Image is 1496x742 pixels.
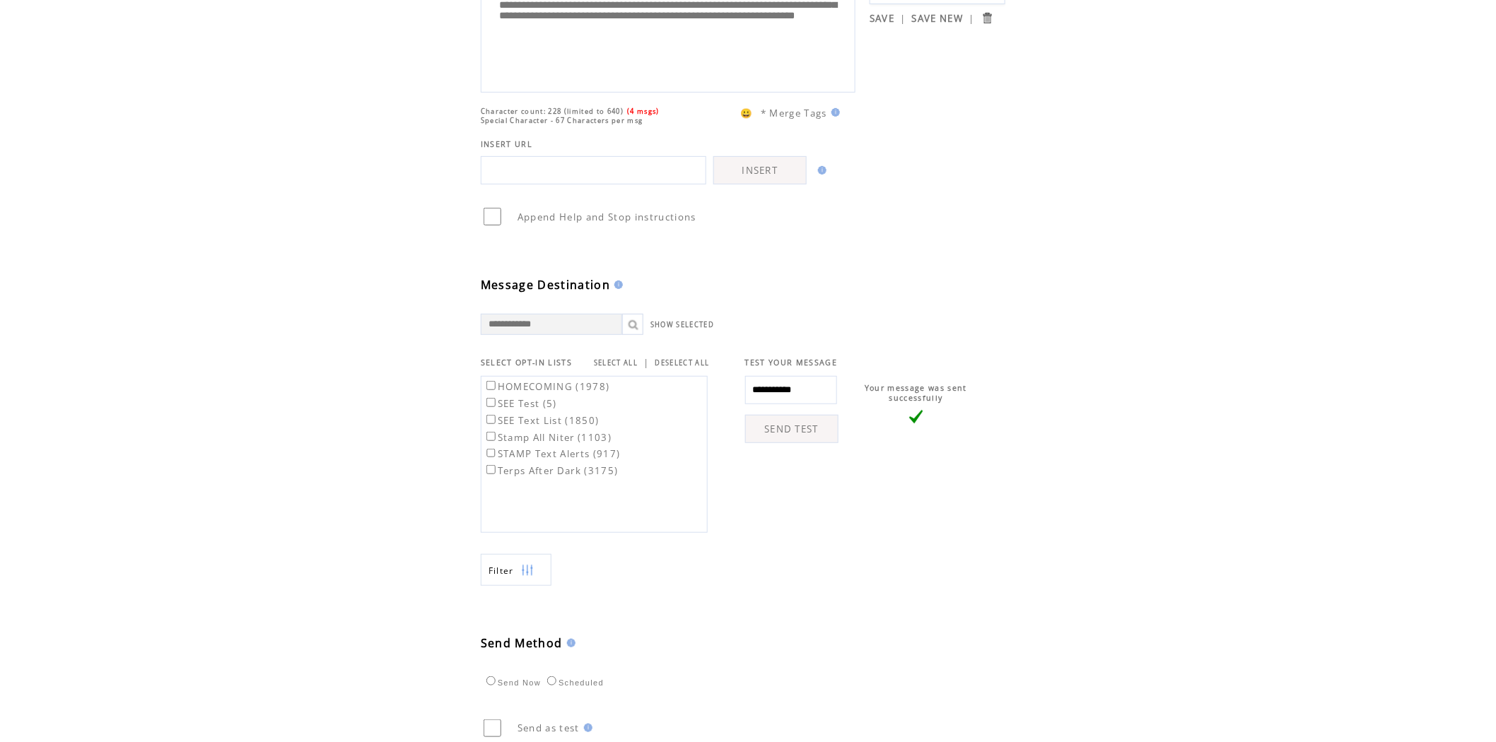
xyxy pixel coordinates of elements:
[518,722,580,734] span: Send as test
[580,724,592,732] img: help.gif
[594,358,638,367] a: SELECT ALL
[650,320,714,329] a: SHOW SELECTED
[610,281,623,289] img: help.gif
[745,358,838,367] span: TEST YOUR MESSAGE
[486,398,496,407] input: SEE Test (5)
[655,358,710,367] a: DESELECT ALL
[909,410,923,424] img: vLarge.png
[481,358,572,367] span: SELECT OPT-IN LISTS
[486,676,496,685] input: Send Now
[481,635,563,651] span: Send Method
[547,676,556,685] input: Scheduled
[827,108,840,117] img: help.gif
[745,415,838,443] a: SEND TEST
[900,12,906,25] span: |
[870,12,894,25] a: SAVE
[483,678,541,687] label: Send Now
[486,381,496,390] input: HOMECOMING (1978)
[484,380,610,393] label: HOMECOMING (1978)
[486,432,496,441] input: Stamp All Niter (1103)
[484,414,600,427] label: SEE Text List (1850)
[521,555,534,587] img: filters.png
[481,139,532,149] span: INSERT URL
[865,383,967,403] span: Your message was sent successfully
[627,107,660,116] span: (4 msgs)
[761,107,827,119] span: * Merge Tags
[981,11,994,25] input: Submit
[486,449,496,458] input: STAMP Text Alerts (917)
[486,415,496,424] input: SEE Text List (1850)
[484,397,557,410] label: SEE Test (5)
[563,639,575,647] img: help.gif
[481,116,643,125] span: Special Character - 67 Characters per msg
[481,277,610,293] span: Message Destination
[486,465,496,474] input: Terps After Dark (3175)
[741,107,754,119] span: 😀
[484,431,612,444] label: Stamp All Niter (1103)
[814,166,826,175] img: help.gif
[481,107,624,116] span: Character count: 228 (limited to 640)
[912,12,964,25] a: SAVE NEW
[643,356,649,369] span: |
[544,678,604,687] label: Scheduled
[489,565,514,577] span: Show filters
[713,156,807,184] a: INSERT
[484,447,621,460] label: STAMP Text Alerts (917)
[481,554,551,586] a: Filter
[484,464,619,477] label: Terps After Dark (3175)
[969,12,974,25] span: |
[518,211,696,223] span: Append Help and Stop instructions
